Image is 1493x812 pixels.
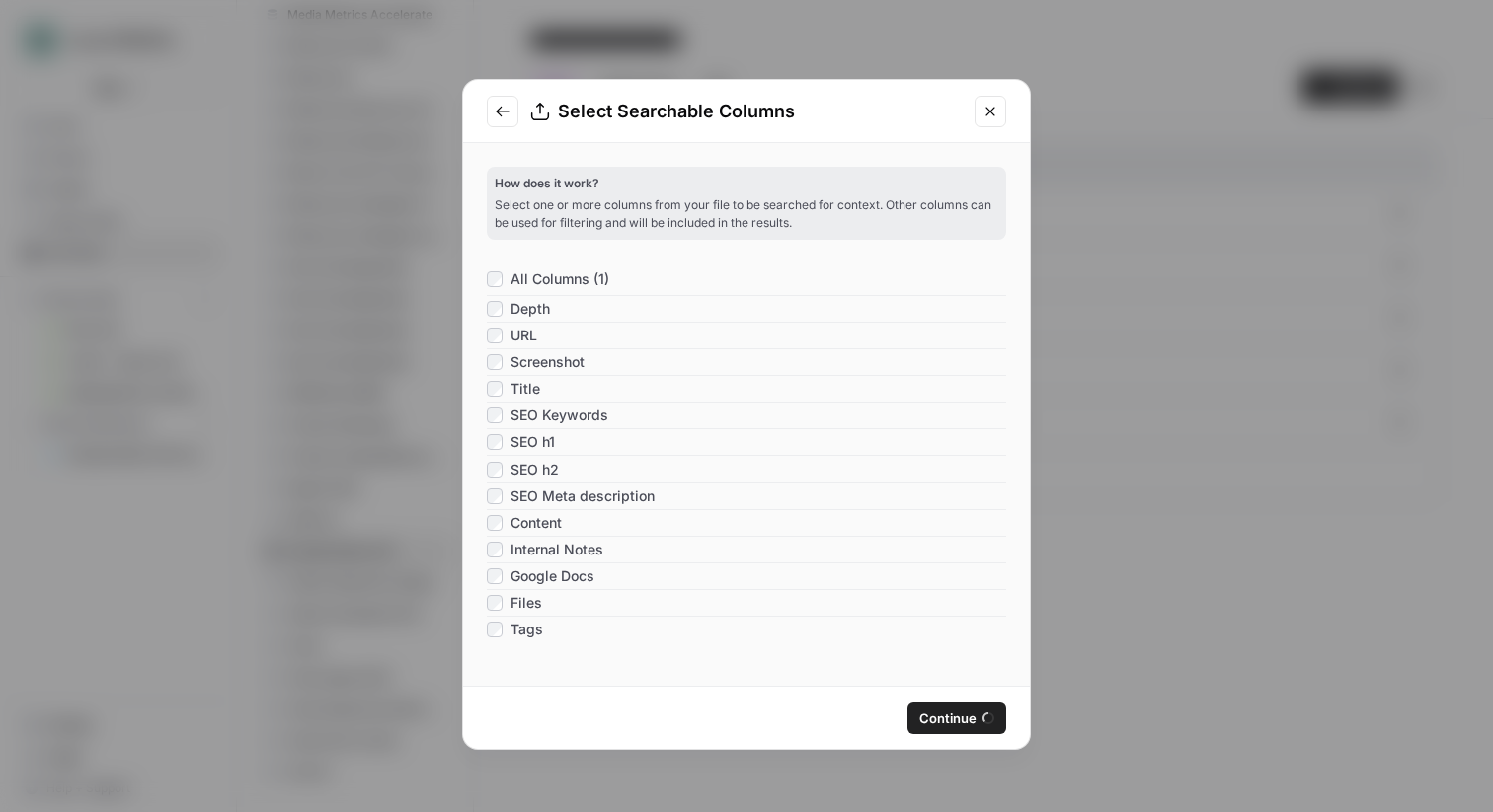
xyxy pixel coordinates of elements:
input: Content [487,515,503,531]
span: Content [511,513,562,533]
div: Select Searchable Columns [530,98,963,125]
input: URL [487,328,503,343]
input: Files [487,595,503,611]
span: SEO h2 [511,460,559,480]
span: Internal Notes [511,540,603,559]
input: Screenshot [487,354,503,370]
span: Continue [919,708,977,728]
span: All Columns (1) [511,269,609,289]
span: SEO Meta description [511,486,655,506]
input: SEO Keywords [487,407,503,423]
input: Tags [487,622,503,637]
input: Google Docs [487,568,503,584]
span: Files [511,593,542,613]
span: Tags [511,620,543,639]
span: Title [511,379,540,399]
p: How does it work? [495,175,998,192]
span: Google Docs [511,566,594,586]
input: Depth [487,301,503,317]
button: Continue [907,702,1006,734]
input: SEO Meta description [487,488,503,504]
span: SEO h1 [511,432,555,452]
input: All Columns (1) [487,271,503,287]
span: Depth [511,299,550,319]
input: SEO h2 [487,462,503,478]
span: Screenshot [511,352,585,372]
button: Close modal [975,96,1006,127]
button: Go to previous step [487,96,518,127]
span: URL [511,326,537,345]
span: SEO Keywords [511,406,608,425]
input: Internal Notes [487,542,503,557]
input: SEO h1 [487,434,503,450]
p: Select one or more columns from your file to be searched for context. Other columns can be used f... [495,196,998,232]
input: Title [487,381,503,397]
